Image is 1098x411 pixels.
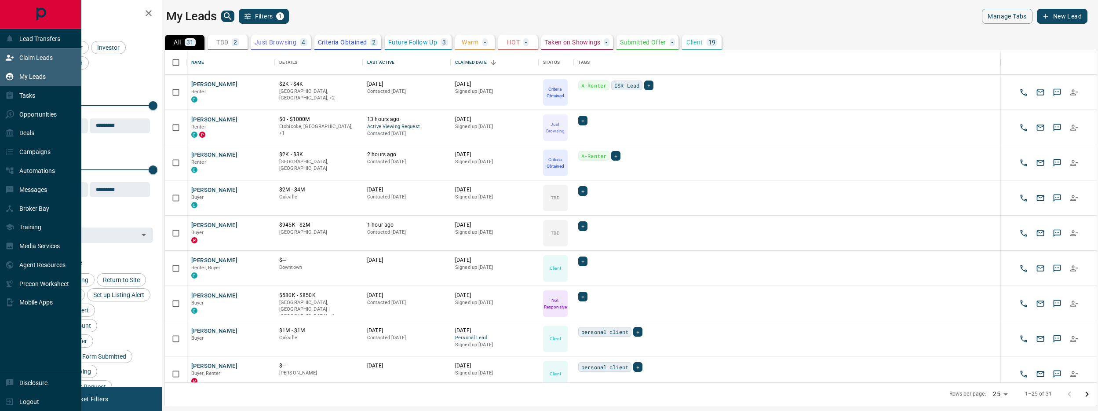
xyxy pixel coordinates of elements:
[1078,385,1096,403] button: Go to next page
[708,39,716,45] p: 19
[455,123,534,130] p: Signed up [DATE]
[191,237,197,243] div: property.ca
[1067,332,1080,345] button: Reallocate
[1051,86,1064,99] button: SMS
[279,194,358,201] p: Oakville
[581,187,584,195] span: +
[279,123,358,137] p: Burlington
[191,230,204,235] span: Buyer
[367,123,446,131] span: Active Viewing Request
[191,89,206,95] span: Renter
[1051,121,1064,134] button: SMS
[1025,390,1052,398] p: 1–25 of 31
[279,257,358,264] p: $---
[545,39,601,45] p: Taken on Showings
[1069,334,1078,343] svg: Reallocate
[551,194,559,201] p: TBD
[1053,299,1062,308] svg: Sms
[1036,88,1045,97] svg: Email
[1034,86,1047,99] button: Email
[279,186,358,194] p: $2M - $4M
[455,341,534,349] p: Signed up [DATE]
[1019,158,1028,167] svg: Call
[367,81,446,88] p: [DATE]
[1034,227,1047,240] button: Email
[455,194,534,201] p: Signed up [DATE]
[544,297,567,310] p: Not Responsive
[1019,299,1028,308] svg: Call
[191,272,197,279] div: condos.ca
[191,257,237,265] button: [PERSON_NAME]
[100,276,143,283] span: Return to Site
[1053,88,1062,97] svg: Sms
[455,292,534,299] p: [DATE]
[578,186,587,196] div: +
[1017,262,1030,275] button: Call
[543,50,560,75] div: Status
[367,229,446,236] p: Contacted [DATE]
[1034,332,1047,345] button: Email
[455,264,534,271] p: Signed up [DATE]
[455,151,534,158] p: [DATE]
[1069,158,1078,167] svg: Reallocate
[191,186,237,194] button: [PERSON_NAME]
[1053,158,1062,167] svg: Sms
[191,362,237,371] button: [PERSON_NAME]
[989,388,1010,400] div: 25
[442,39,446,45] p: 3
[1069,229,1078,238] svg: Reallocate
[455,158,534,165] p: Signed up [DATE]
[191,265,221,271] span: Renter, Buyer
[239,9,289,24] button: Filters1
[1034,297,1047,310] button: Email
[1017,156,1030,169] button: Call
[279,362,358,370] p: $---
[279,334,358,341] p: Oakville
[1067,121,1080,134] button: Reallocate
[581,292,584,301] span: +
[191,292,237,300] button: [PERSON_NAME]
[279,151,358,158] p: $2K - $3K
[455,116,534,123] p: [DATE]
[191,378,197,384] div: property.ca
[606,39,607,45] p: -
[1053,370,1062,378] svg: Sms
[191,308,197,314] div: condos.ca
[166,9,217,23] h1: My Leads
[581,257,584,266] span: +
[455,257,534,264] p: [DATE]
[1036,370,1045,378] svg: Email
[1034,156,1047,169] button: Email
[388,39,437,45] p: Future Follow Up
[1067,262,1080,275] button: Reallocate
[275,50,363,75] div: Details
[367,151,446,158] p: 2 hours ago
[187,50,275,75] div: Name
[191,327,237,335] button: [PERSON_NAME]
[539,50,574,75] div: Status
[1069,194,1078,202] svg: Reallocate
[90,291,147,298] span: Set up Listing Alert
[363,50,451,75] div: Last Active
[578,221,587,231] div: +
[1067,367,1080,381] button: Reallocate
[191,124,206,130] span: Renter
[620,39,666,45] p: Submitted Offer
[302,39,305,45] p: 4
[1036,194,1045,202] svg: Email
[191,194,204,200] span: Buyer
[367,158,446,165] p: Contacted [DATE]
[633,327,642,337] div: +
[550,371,561,377] p: Client
[544,121,567,134] p: Just Browsing
[191,81,237,89] button: [PERSON_NAME]
[455,370,534,377] p: Signed up [DATE]
[578,50,590,75] div: Tags
[578,257,587,266] div: +
[1017,121,1030,134] button: Call
[581,222,584,231] span: +
[455,221,534,229] p: [DATE]
[550,265,561,272] p: Client
[91,41,126,54] div: Investor
[279,229,358,236] p: [GEOGRAPHIC_DATA]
